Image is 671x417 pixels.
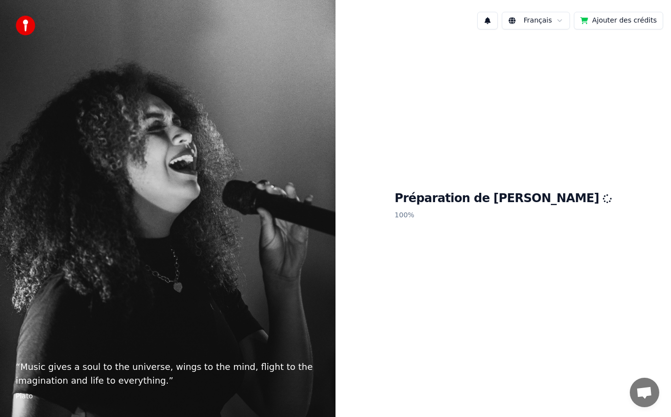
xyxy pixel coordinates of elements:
p: 100 % [395,207,612,224]
footer: Plato [16,391,320,401]
a: Ouvrir le chat [630,378,659,407]
h1: Préparation de [PERSON_NAME] [395,191,612,207]
button: Ajouter des crédits [574,12,663,29]
img: youka [16,16,35,35]
p: “ Music gives a soul to the universe, wings to the mind, flight to the imagination and life to ev... [16,360,320,388]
